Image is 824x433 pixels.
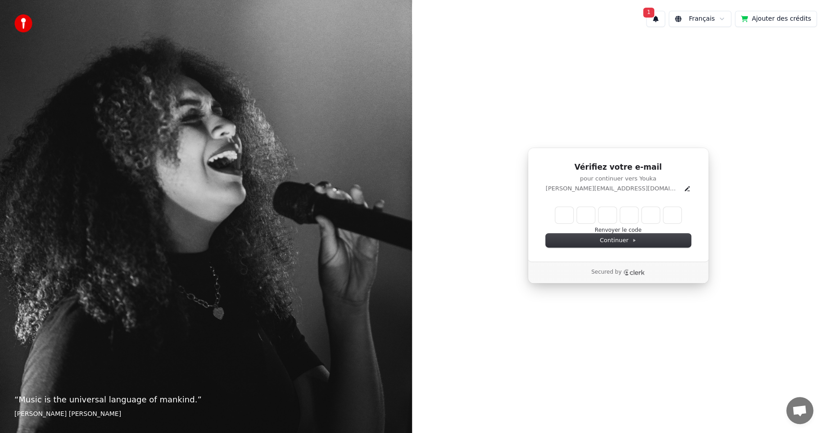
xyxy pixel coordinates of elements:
span: 1 [643,8,655,18]
p: pour continuer vers Youka [546,175,691,183]
p: Secured by [591,269,621,276]
footer: [PERSON_NAME] [PERSON_NAME] [14,410,398,419]
p: “ Music is the universal language of mankind. ” [14,393,398,406]
a: Ouvrir le chat [786,397,813,424]
button: Renvoyer le code [595,227,642,234]
input: Enter verification code [555,207,681,223]
button: Ajouter des crédits [735,11,817,27]
img: youka [14,14,32,32]
button: Continuer [546,234,691,247]
button: 1 [646,11,665,27]
h1: Vérifiez votre e-mail [546,162,691,173]
p: [PERSON_NAME][EMAIL_ADDRESS][DOMAIN_NAME] [546,185,680,193]
a: Clerk logo [623,269,645,275]
span: Continuer [600,236,637,244]
button: Edit [684,185,691,192]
